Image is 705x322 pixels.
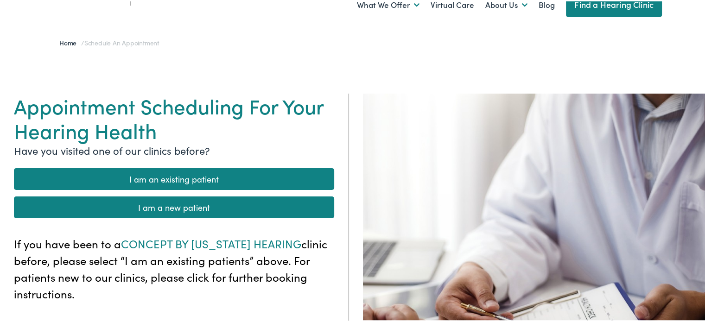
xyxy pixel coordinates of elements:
[59,37,159,46] span: /
[14,167,334,189] a: I am an existing patient
[84,37,159,46] span: Schedule an Appointment
[14,92,334,141] h1: Appointment Scheduling For Your Hearing Health
[121,234,301,250] span: CONCEPT BY [US_STATE] HEARING
[14,141,334,157] p: Have you visited one of our clinics before?
[59,37,81,46] a: Home
[14,234,334,301] p: If you have been to a clinic before, please select “I am an existing patients” above. For patient...
[14,195,334,217] a: I am a new patient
